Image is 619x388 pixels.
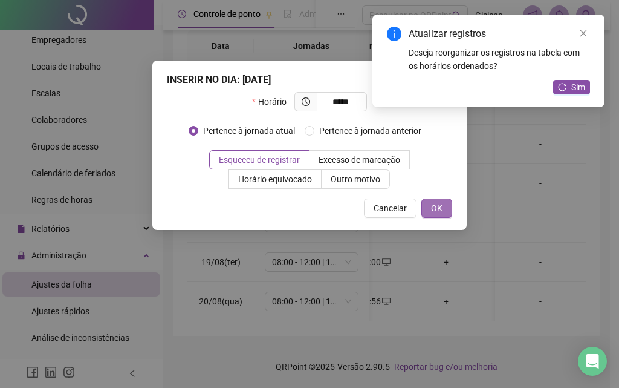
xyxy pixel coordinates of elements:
[374,202,407,215] span: Cancelar
[302,97,310,106] span: clock-circle
[387,27,401,41] span: info-circle
[558,83,566,91] span: reload
[409,27,590,41] div: Atualizar registros
[331,174,380,184] span: Outro motivo
[577,27,590,40] a: Close
[431,202,442,215] span: OK
[364,199,416,218] button: Cancelar
[571,81,585,94] span: Sim
[219,155,300,165] span: Esqueceu de registrar
[314,124,426,137] span: Pertence à jornada anterior
[198,124,300,137] span: Pertence à jornada atual
[167,73,452,87] div: INSERIR NO DIA : [DATE]
[421,199,452,218] button: OK
[319,155,400,165] span: Excesso de marcação
[252,92,294,111] label: Horário
[238,174,312,184] span: Horário equivocado
[409,46,590,73] div: Deseja reorganizar os registros na tabela com os horários ordenados?
[553,80,590,94] button: Sim
[578,347,607,376] div: Open Intercom Messenger
[579,29,588,38] span: close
